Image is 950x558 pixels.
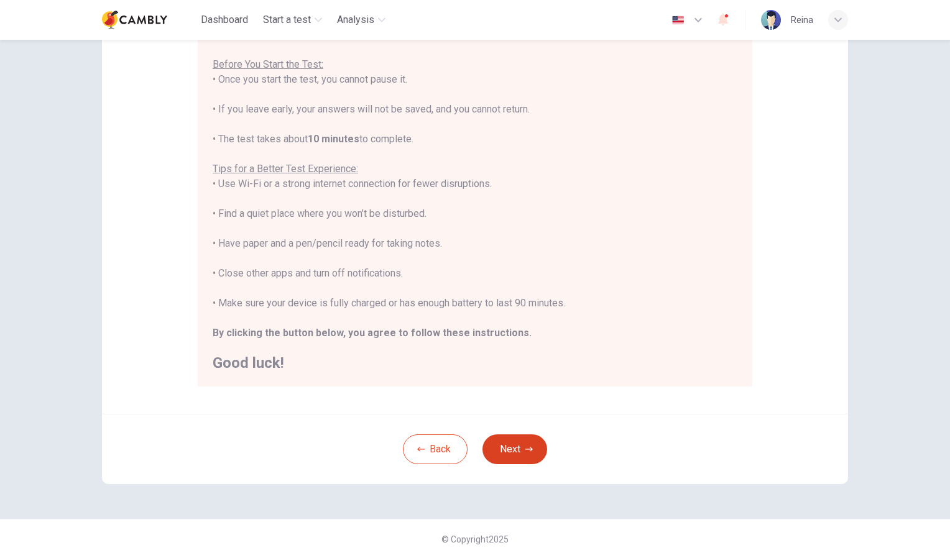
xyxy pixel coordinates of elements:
img: Cambly logo [102,7,167,32]
button: Analysis [332,9,390,31]
button: Next [482,434,547,464]
span: © Copyright 2025 [441,534,509,544]
div: You are about to start a . • Once you start the test, you cannot pause it. • If you leave early, ... [213,27,737,370]
u: Before You Start the Test: [213,58,323,70]
button: Back [403,434,468,464]
a: Cambly logo [102,7,196,32]
u: Tips for a Better Test Experience: [213,163,358,175]
b: By clicking the button below, you agree to follow these instructions. [213,327,532,339]
div: Reina [791,12,813,27]
b: 10 minutes [308,133,359,145]
h2: Good luck! [213,355,737,370]
span: Analysis [337,12,374,27]
span: Dashboard [201,12,248,27]
img: Profile picture [761,10,781,30]
img: en [670,16,686,25]
span: Start a test [263,12,311,27]
button: Start a test [258,9,327,31]
button: Dashboard [196,9,253,31]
